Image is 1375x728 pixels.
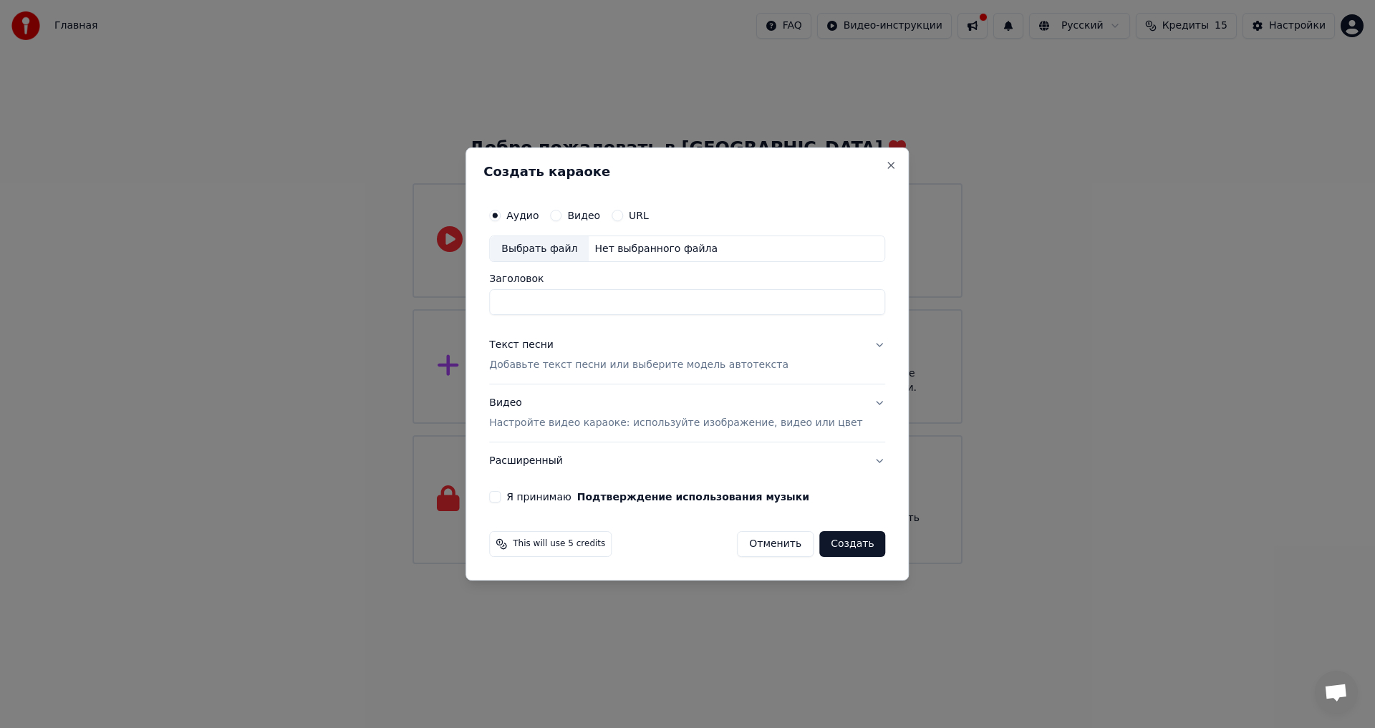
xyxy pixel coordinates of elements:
[489,339,554,353] div: Текст песни
[567,210,600,220] label: Видео
[490,236,589,262] div: Выбрать файл
[506,492,809,502] label: Я принимаю
[589,242,723,256] div: Нет выбранного файла
[489,397,862,431] div: Видео
[489,385,885,442] button: ВидеоНастройте видео караоке: используйте изображение, видео или цвет
[483,165,891,178] h2: Создать караоке
[506,210,539,220] label: Аудио
[489,274,885,284] label: Заголовок
[577,492,809,502] button: Я принимаю
[489,416,862,430] p: Настройте видео караоке: используйте изображение, видео или цвет
[629,210,649,220] label: URL
[513,538,605,550] span: This will use 5 credits
[819,531,885,557] button: Создать
[489,442,885,480] button: Расширенный
[489,359,788,373] p: Добавьте текст песни или выберите модель автотекста
[737,531,814,557] button: Отменить
[489,327,885,384] button: Текст песниДобавьте текст песни или выберите модель автотекста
